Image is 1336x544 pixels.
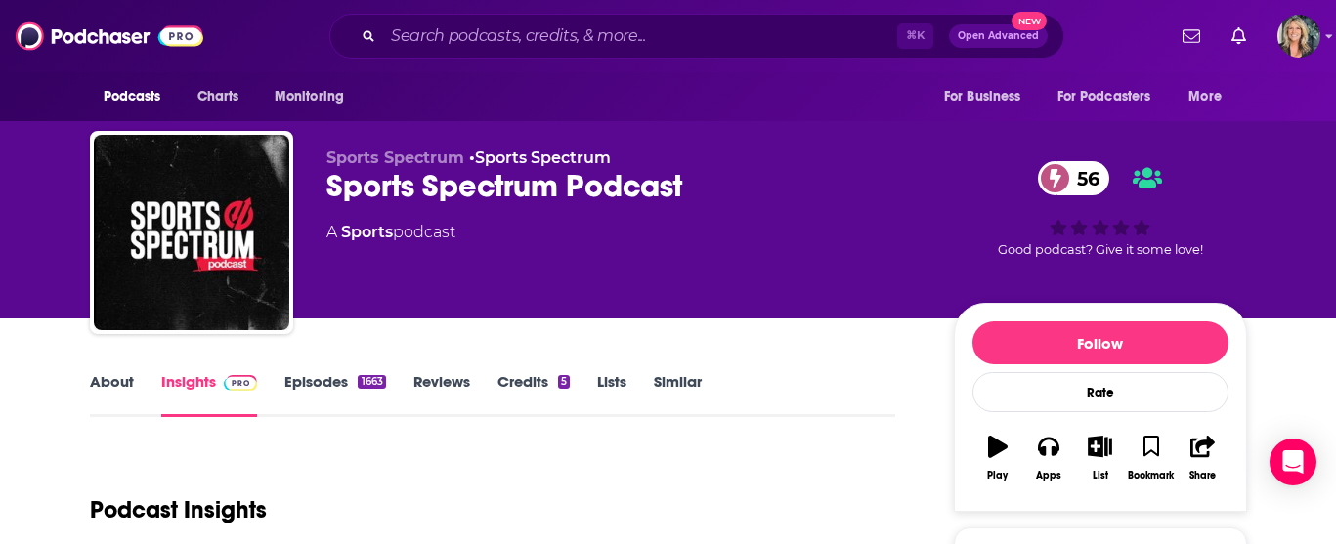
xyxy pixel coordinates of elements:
div: Apps [1036,470,1061,481]
img: Podchaser Pro [224,375,258,391]
a: InsightsPodchaser Pro [161,372,258,417]
span: Good podcast? Give it some love! [998,242,1203,257]
span: ⌘ K [897,23,933,49]
span: Logged in as lisa.beech [1277,15,1320,58]
div: A podcast [326,221,455,244]
a: Lists [597,372,626,417]
span: Open Advanced [958,31,1039,41]
a: Sports [341,223,393,241]
a: Charts [185,78,251,115]
a: 56 [1038,161,1109,195]
a: About [90,372,134,417]
button: Open AdvancedNew [949,24,1048,48]
a: Episodes1663 [284,372,385,417]
button: Show profile menu [1277,15,1320,58]
span: Podcasts [104,83,161,110]
div: Share [1189,470,1216,481]
button: open menu [930,78,1046,115]
div: Bookmark [1128,470,1174,481]
a: Show notifications dropdown [1175,20,1208,53]
a: Reviews [413,372,470,417]
a: Show notifications dropdown [1224,20,1254,53]
img: Podchaser - Follow, Share and Rate Podcasts [16,18,203,55]
div: 1663 [358,375,385,389]
div: Open Intercom Messenger [1270,439,1316,485]
a: Similar [654,372,702,417]
div: Rate [972,372,1228,412]
input: Search podcasts, credits, & more... [383,21,897,52]
button: Play [972,423,1023,493]
div: Search podcasts, credits, & more... [329,14,1064,59]
div: List [1093,470,1108,481]
span: Monitoring [275,83,344,110]
h1: Podcast Insights [90,495,267,524]
span: • [469,148,611,167]
button: open menu [261,78,369,115]
button: open menu [1175,78,1246,115]
img: User Profile [1277,15,1320,58]
button: Bookmark [1126,423,1177,493]
button: Follow [972,321,1228,364]
span: Sports Spectrum [326,148,464,167]
button: Share [1177,423,1228,493]
a: Sports Spectrum [475,148,611,167]
a: Credits5 [497,372,570,417]
div: 5 [558,375,570,389]
button: open menu [90,78,187,115]
span: For Business [944,83,1021,110]
div: Play [987,470,1008,481]
div: 56Good podcast? Give it some love! [954,148,1247,270]
button: Apps [1023,423,1074,493]
span: New [1012,12,1047,30]
button: open menu [1045,78,1180,115]
span: For Podcasters [1057,83,1151,110]
span: 56 [1057,161,1109,195]
button: List [1074,423,1125,493]
span: Charts [197,83,239,110]
img: Sports Spectrum Podcast [94,135,289,330]
span: More [1188,83,1222,110]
